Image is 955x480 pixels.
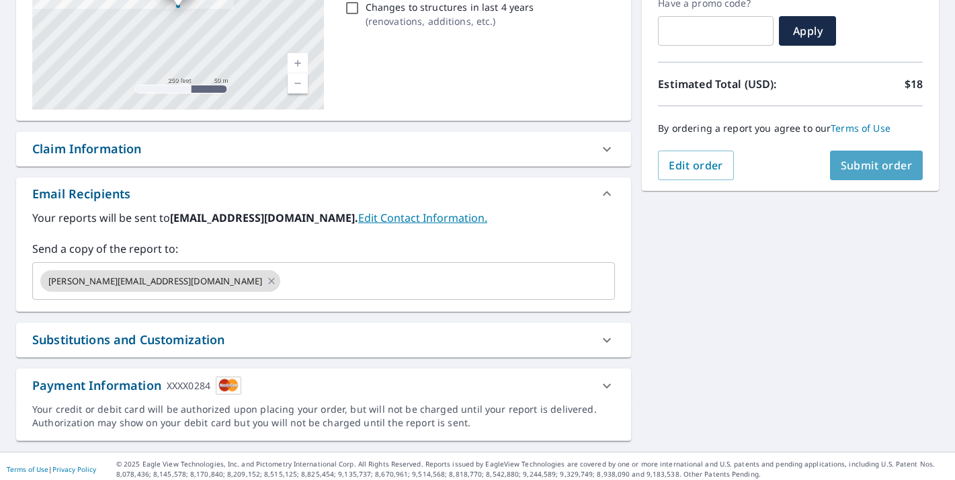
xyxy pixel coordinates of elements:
[841,158,913,173] span: Submit order
[16,323,631,357] div: Substitutions and Customization
[905,76,923,92] p: $18
[32,376,241,395] div: Payment Information
[830,151,923,180] button: Submit order
[658,151,734,180] button: Edit order
[16,132,631,166] div: Claim Information
[288,73,308,93] a: Current Level 17, Zoom Out
[32,403,615,430] div: Your credit or debit card will be authorized upon placing your order, but will not be charged unt...
[790,24,825,38] span: Apply
[288,53,308,73] a: Current Level 17, Zoom In
[669,158,723,173] span: Edit order
[170,210,358,225] b: [EMAIL_ADDRESS][DOMAIN_NAME].
[167,376,210,395] div: XXXX0284
[32,185,130,203] div: Email Recipients
[658,76,790,92] p: Estimated Total (USD):
[16,368,631,403] div: Payment InformationXXXX0284cardImage
[658,122,923,134] p: By ordering a report you agree to our
[32,331,225,349] div: Substitutions and Customization
[52,465,96,474] a: Privacy Policy
[7,465,48,474] a: Terms of Use
[779,16,836,46] button: Apply
[216,376,241,395] img: cardImage
[7,465,96,473] p: |
[40,270,280,292] div: [PERSON_NAME][EMAIL_ADDRESS][DOMAIN_NAME]
[32,241,615,257] label: Send a copy of the report to:
[40,275,270,288] span: [PERSON_NAME][EMAIL_ADDRESS][DOMAIN_NAME]
[116,459,948,479] p: © 2025 Eagle View Technologies, Inc. and Pictometry International Corp. All Rights Reserved. Repo...
[16,177,631,210] div: Email Recipients
[831,122,890,134] a: Terms of Use
[366,14,534,28] p: ( renovations, additions, etc. )
[358,210,487,225] a: EditContactInfo
[32,140,142,158] div: Claim Information
[32,210,615,226] label: Your reports will be sent to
